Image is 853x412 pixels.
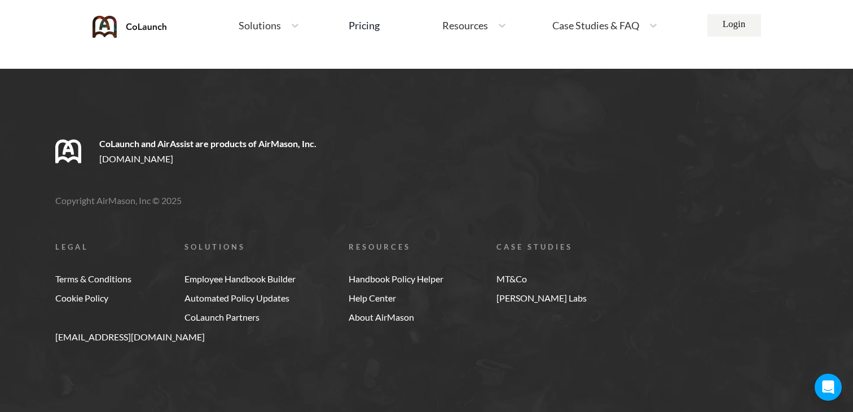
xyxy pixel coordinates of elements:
span: Solutions [239,20,281,30]
p: Copyright AirMason, Inc © 2025 [55,196,853,206]
span: SOLUTIONS [184,243,296,251]
span: Case Studies & FAQ [552,20,639,30]
img: coLaunch [93,16,167,38]
a: Handbook Policy Helper [349,274,443,284]
p: [DOMAIN_NAME] [99,154,316,164]
a: About AirMason [349,312,443,322]
span: CASE STUDIES [496,243,587,251]
a: Terms & Conditions [55,274,131,284]
div: Open Intercom Messenger [815,374,842,401]
a: Cookie Policy [55,293,131,303]
span: LEGAL [55,243,131,251]
a: Login [707,14,761,37]
div: Pricing [349,20,380,30]
a: [PERSON_NAME] Labs [496,293,587,303]
a: CoLaunch Partners [184,312,296,322]
img: airmason [55,139,81,164]
a: MT&Co [496,274,587,284]
p: CoLaunch and AirAssist are products of AirMason, Inc. [99,139,316,149]
a: Help Center [349,293,443,303]
span: Resources [442,20,488,30]
a: Automated Policy Updates [184,293,296,303]
a: Pricing [349,15,380,36]
a: [EMAIL_ADDRESS][DOMAIN_NAME] [55,332,853,342]
a: Employee Handbook Builder [184,274,296,284]
span: RESOURCES [349,243,443,251]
